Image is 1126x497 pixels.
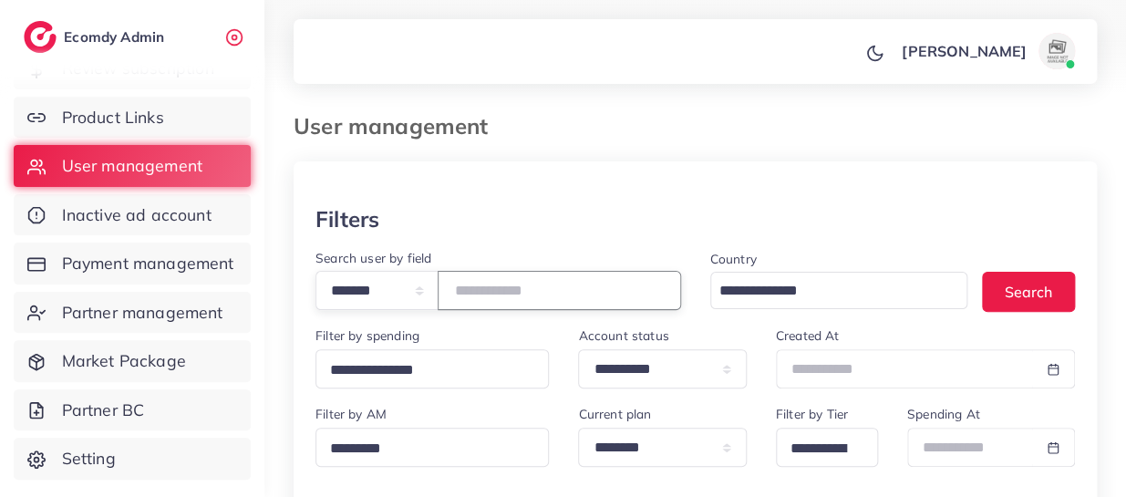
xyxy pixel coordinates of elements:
[14,47,251,89] a: Review subscription
[710,272,968,309] div: Search for option
[315,349,549,388] div: Search for option
[62,203,212,227] span: Inactive ad account
[315,206,379,233] h3: Filters
[62,349,186,373] span: Market Package
[62,301,223,325] span: Partner management
[776,405,848,423] label: Filter by Tier
[710,250,757,268] label: Country
[907,405,980,423] label: Spending At
[64,28,169,46] h2: Ecomdy Admin
[315,326,419,345] label: Filter by spending
[776,326,840,345] label: Created At
[62,57,214,80] span: Review subscription
[24,21,57,53] img: logo
[578,405,651,423] label: Current plan
[24,21,169,53] a: logoEcomdy Admin
[14,194,251,236] a: Inactive ad account
[294,113,502,140] h3: User management
[776,428,878,467] div: Search for option
[14,292,251,334] a: Partner management
[315,249,431,267] label: Search user by field
[62,447,116,471] span: Setting
[784,435,854,463] input: Search for option
[14,438,251,480] a: Setting
[324,357,525,385] input: Search for option
[62,154,202,178] span: User management
[315,428,549,467] div: Search for option
[62,252,234,275] span: Payment management
[1038,33,1075,69] img: avatar
[14,340,251,382] a: Market Package
[902,40,1027,62] p: [PERSON_NAME]
[713,277,945,305] input: Search for option
[892,33,1082,69] a: [PERSON_NAME]avatar
[62,399,145,422] span: Partner BC
[324,435,525,463] input: Search for option
[14,97,251,139] a: Product Links
[578,326,668,345] label: Account status
[62,106,164,129] span: Product Links
[14,145,251,187] a: User management
[14,389,251,431] a: Partner BC
[315,405,387,423] label: Filter by AM
[982,272,1075,311] button: Search
[14,243,251,285] a: Payment management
